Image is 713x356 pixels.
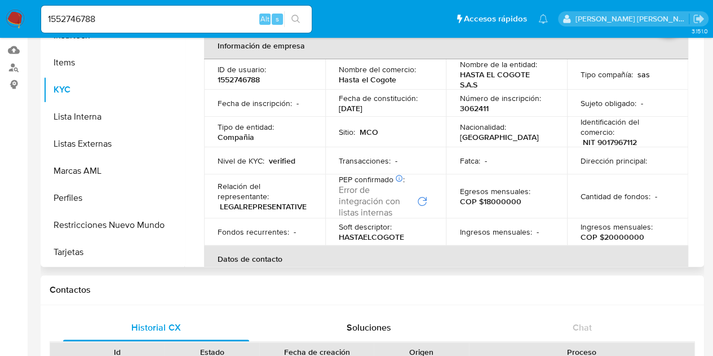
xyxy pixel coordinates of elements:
span: Alt [260,14,269,24]
p: - [536,227,538,237]
span: Chat [573,321,592,334]
p: Dirección principal : [581,156,647,166]
button: Listas Externas [43,130,184,157]
p: Transacciones : [339,156,391,166]
p: Tipo de entidad : [218,122,274,132]
input: Buscar usuario o caso... [41,12,312,27]
span: s [276,14,279,24]
p: Fecha de inscripción : [218,98,292,108]
th: Datos de contacto [204,245,688,273]
p: 3062411 [459,103,488,113]
p: Número de inscripción : [459,93,541,103]
p: 1552746788 [218,74,260,85]
p: ID de usuario : [218,64,266,74]
button: KYC [43,76,184,103]
p: PEP confirmado : [339,174,405,184]
p: Fecha de constitución : [339,93,418,103]
a: Notificaciones [538,14,548,24]
span: Historial CX [131,321,180,334]
p: - [395,156,397,166]
p: [GEOGRAPHIC_DATA] [459,132,538,142]
span: Error de integración con listas internas [339,184,415,218]
p: sas [637,69,650,80]
p: - [296,98,299,108]
button: Lista Interna [43,103,184,130]
p: NIT 9017967112 [583,137,637,147]
th: Información de empresa [204,32,688,59]
p: Egresos mensuales : [459,186,530,196]
p: COP $18000000 [459,196,521,206]
p: Cantidad de fondos : [581,191,650,201]
p: Nombre de la entidad : [459,59,537,69]
span: Accesos rápidos [464,13,527,25]
span: 3.151.0 [691,27,707,36]
p: Sitio : [339,127,355,137]
p: HASTA EL COGOTE S.A.S [459,69,549,90]
p: Fondos recurrentes : [218,227,289,237]
p: Compañia [218,132,254,142]
p: Fatca : [459,156,480,166]
p: [DATE] [339,103,362,113]
button: Marcas AML [43,157,184,184]
p: Nivel de KYC : [218,156,264,166]
p: - [294,227,296,237]
span: Soluciones [347,321,391,334]
button: search-icon [284,11,307,27]
p: Nacionalidad : [459,122,506,132]
button: Restricciones Nuevo Mundo [43,212,184,239]
button: Items [43,49,184,76]
p: HASTAELCOGOTE [339,232,404,242]
p: LEGALREPRESENTATIVE [220,201,307,212]
p: COP $20000000 [581,232,644,242]
p: Soft descriptor : [339,222,392,232]
p: Relación del representante : [218,181,312,201]
a: Salir [693,13,705,25]
p: verified [269,156,295,166]
button: Tarjetas [43,239,184,266]
p: leonardo.alvarezortiz@mercadolibre.com.co [575,14,689,24]
p: - [484,156,486,166]
p: Ingresos mensuales : [581,222,653,232]
p: Ingresos mensuales : [459,227,532,237]
p: MCO [360,127,378,137]
button: Reintentar [417,196,428,207]
button: Perfiles [43,184,184,212]
p: Identificación del comercio : [581,117,675,137]
p: - [655,191,657,201]
p: Sujeto obligado : [581,98,636,108]
h1: Contactos [50,284,695,296]
p: Nombre del comercio : [339,64,416,74]
p: Tipo compañía : [581,69,633,80]
p: - [641,98,643,108]
p: Hasta el Cogote [339,74,396,85]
